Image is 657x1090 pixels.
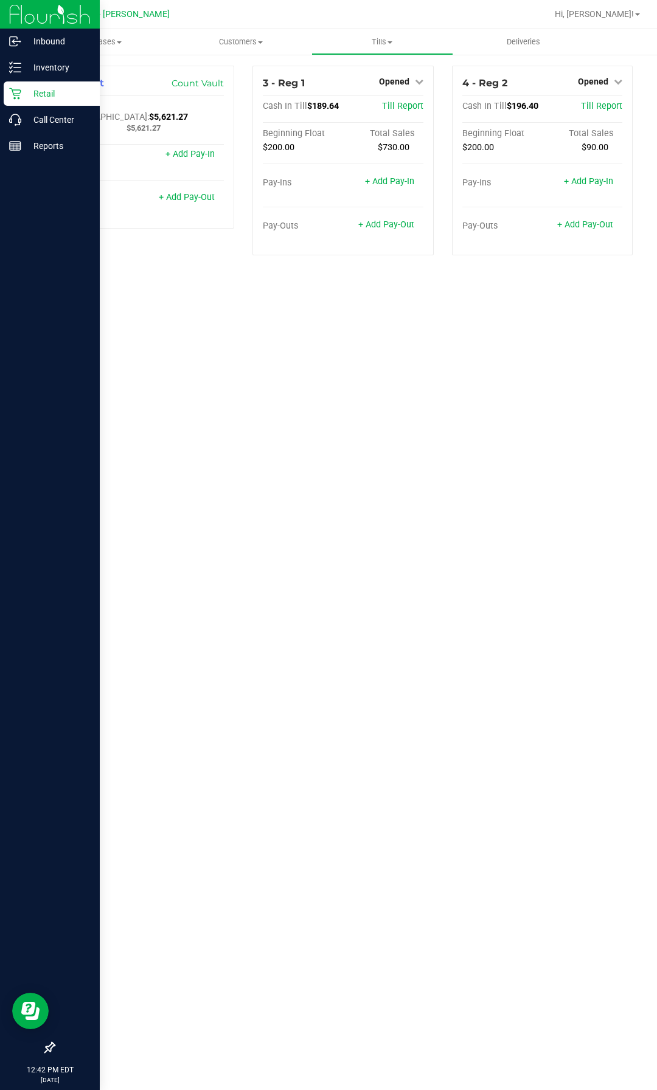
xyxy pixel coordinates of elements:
span: Tills [312,36,452,47]
a: + Add Pay-In [365,176,414,187]
a: Purchases [29,29,170,55]
div: Pay-Ins [64,150,144,161]
span: $189.64 [307,101,339,111]
span: Customers [171,36,311,47]
div: Total Sales [343,128,423,139]
iframe: Resource center [12,993,49,1029]
span: $90.00 [582,142,608,153]
span: $5,621.27 [149,112,188,122]
div: Beginning Float [263,128,343,139]
a: Count Vault [172,78,224,89]
a: Deliveries [453,29,594,55]
div: Beginning Float [462,128,543,139]
span: Cash In [GEOGRAPHIC_DATA]: [64,101,149,122]
inline-svg: Retail [9,88,21,100]
span: 4 - Reg 2 [462,77,507,89]
p: 12:42 PM EDT [5,1064,94,1075]
a: Tills [311,29,453,55]
span: $5,621.27 [127,123,161,133]
a: Till Report [382,101,423,111]
inline-svg: Call Center [9,114,21,126]
div: Pay-Outs [462,221,543,232]
span: Cash In Till [263,101,307,111]
a: + Add Pay-Out [358,219,414,230]
p: Inbound [21,34,94,49]
span: Opened [578,77,608,86]
div: Pay-Ins [263,178,343,188]
inline-svg: Reports [9,140,21,152]
p: [DATE] [5,1075,94,1085]
inline-svg: Inbound [9,35,21,47]
a: + Add Pay-Out [557,219,613,230]
span: 3 - Reg 1 [263,77,305,89]
span: Cash In Till [462,101,507,111]
a: + Add Pay-In [165,149,215,159]
div: Total Sales [542,128,622,139]
a: Till Report [581,101,622,111]
div: Pay-Outs [64,193,144,204]
p: Inventory [21,60,94,75]
span: Deliveries [490,36,557,47]
span: $200.00 [263,142,294,153]
p: Reports [21,139,94,153]
a: + Add Pay-Out [159,192,215,202]
span: Hi, [PERSON_NAME]! [555,9,634,19]
span: $730.00 [378,142,409,153]
a: Customers [170,29,311,55]
div: Pay-Ins [462,178,543,188]
span: $200.00 [462,142,494,153]
span: Purchases [29,36,170,47]
p: Retail [21,86,94,101]
div: Pay-Outs [263,221,343,232]
span: GA1 - [PERSON_NAME] [79,9,170,19]
inline-svg: Inventory [9,61,21,74]
span: Opened [379,77,409,86]
span: $196.40 [507,101,538,111]
p: Call Center [21,112,94,127]
a: + Add Pay-In [564,176,613,187]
